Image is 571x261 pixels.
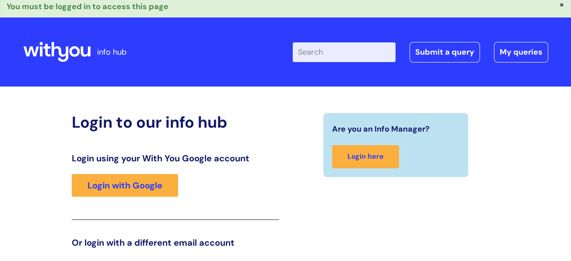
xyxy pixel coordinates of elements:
a: My queries [494,42,548,62]
p: info hub [97,45,126,59]
input: Search [293,42,396,62]
h3: Or login with a different email account [72,237,279,248]
h3: Login using your With You Google account [72,153,279,164]
a: Login here [332,145,399,168]
button: × [559,0,564,8]
span: Are you an Info Manager? [332,122,430,136]
h2: Login to our info hub [72,113,279,132]
a: Login with Google [72,174,178,197]
a: Submit a query [410,42,480,62]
